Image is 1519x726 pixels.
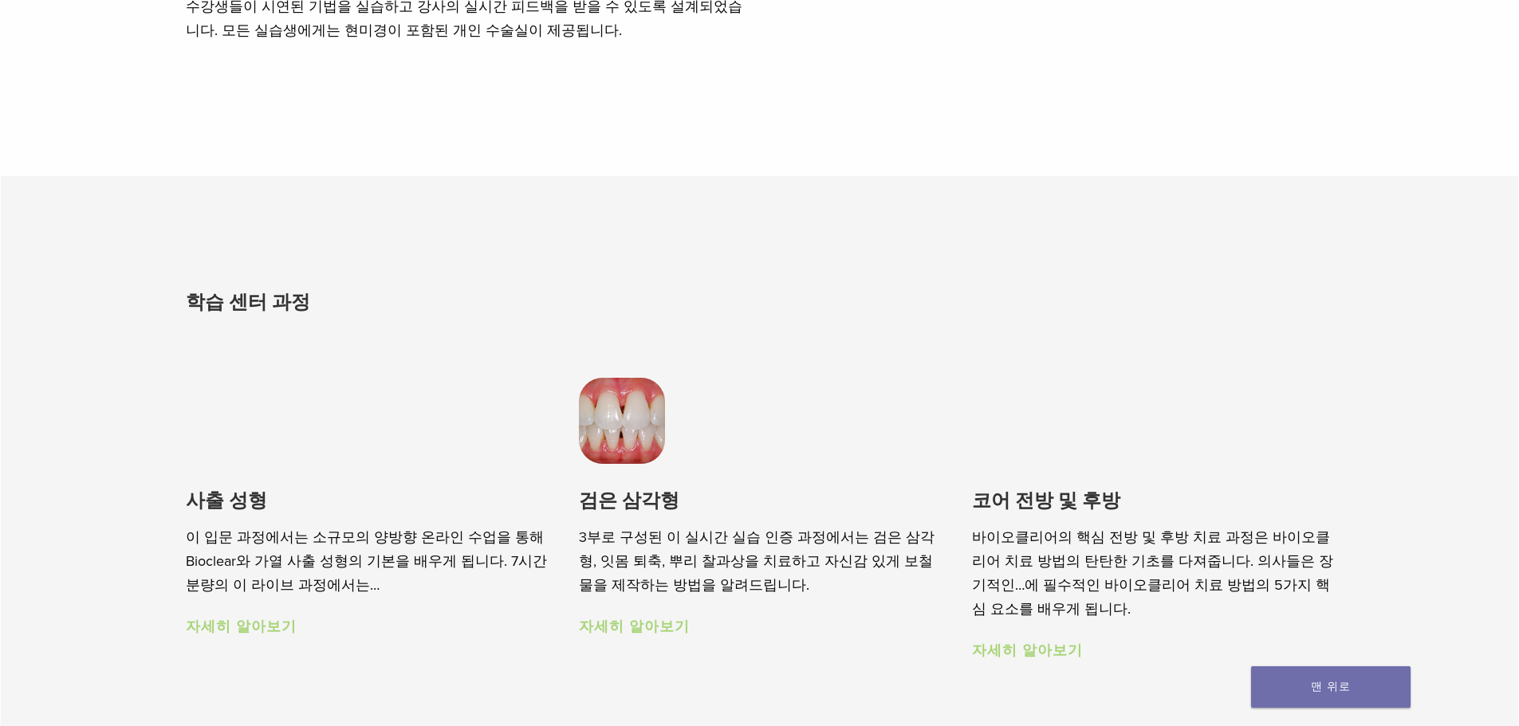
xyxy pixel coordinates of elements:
a: 자세히 알아보기 [579,618,690,635]
font: 학습 센터 과정 [186,291,310,314]
font: 사출 성형 [186,489,267,512]
font: 코어 전방 및 후방 [972,489,1120,512]
font: 바이오클리어의 핵심 전방 및 후방 치료 과정은 바이오클리어 치료 방법의 탄탄한 기초를 다져줍니다. 의사들은 장기적인…에 필수적인 바이오클리어 치료 방법의 5가지 핵심 요소를 ... [972,528,1333,618]
a: 자세히 알아보기 [186,618,297,635]
a: 자세히 알아보기 [972,642,1083,659]
a: 맨 위로 [1251,666,1411,708]
font: 맨 위로 [1311,680,1351,693]
font: 3부로 구성된 이 실시간 실습 인증 과정에서는 검은 삼각형, 잇몸 퇴축, 뿌리 찰과상을 치료하고 자신감 있게 보철물을 제작하는 방법을 알려드립니다. [579,528,935,594]
font: 이 입문 과정에서는 소규모의 양방향 온라인 수업을 통해 Bioclear와 가열 사출 성형의 기본을 배우게 됩니다. 7시간 분량의 이 라이브 과정에서는… [186,528,547,594]
font: 검은 삼각형 [579,489,679,512]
